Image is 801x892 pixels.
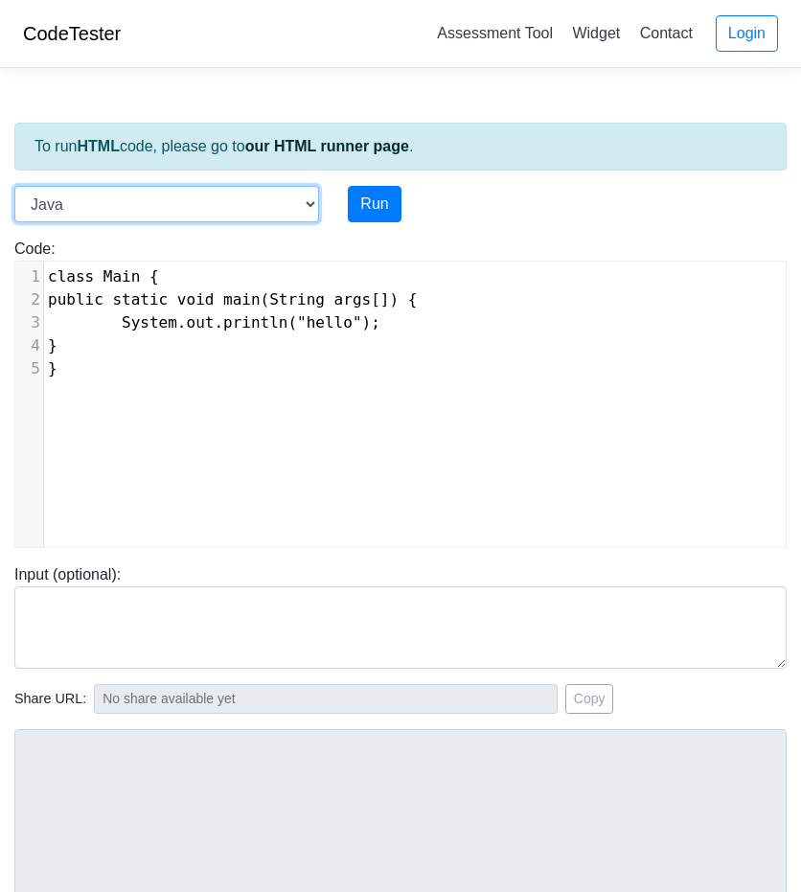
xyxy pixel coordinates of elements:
[565,684,614,714] button: Copy
[15,265,43,288] div: 1
[48,313,380,332] span: System.out.println("hello");
[564,17,628,49] a: Widget
[94,684,558,714] input: No share available yet
[23,23,121,44] a: CodeTester
[15,357,43,380] div: 5
[48,336,57,355] span: }
[48,359,57,377] span: }
[14,123,787,171] div: To run code, please go to .
[15,311,43,334] div: 3
[15,288,43,311] div: 2
[48,267,159,286] span: class Main {
[14,689,86,710] span: Share URL:
[716,15,778,52] a: Login
[77,138,119,154] strong: HTML
[48,290,417,309] span: public static void main(String args[]) {
[632,17,700,49] a: Contact
[245,138,409,154] a: our HTML runner page
[429,17,561,49] a: Assessment Tool
[15,334,43,357] div: 4
[348,186,400,222] button: Run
